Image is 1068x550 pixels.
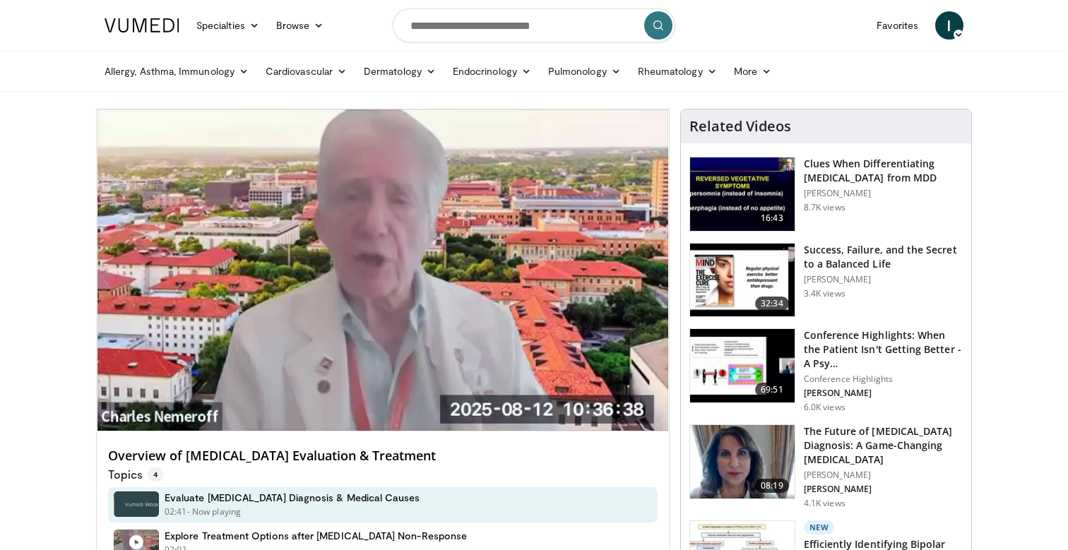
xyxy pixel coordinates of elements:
p: 6.0K views [804,402,845,413]
a: More [725,57,780,85]
a: Dermatology [355,57,444,85]
a: Pulmonology [540,57,629,85]
img: 7307c1c9-cd96-462b-8187-bd7a74dc6cb1.150x105_q85_crop-smart_upscale.jpg [690,244,795,317]
p: [PERSON_NAME] [804,484,963,495]
p: 8.7K views [804,202,845,213]
img: db580a60-f510-4a79-8dc4-8580ce2a3e19.png.150x105_q85_crop-smart_upscale.png [690,425,795,498]
h3: The Future of [MEDICAL_DATA] Diagnosis: A Game-Changing [MEDICAL_DATA] [804,424,963,467]
img: VuMedi Logo [105,18,179,32]
h4: Overview of [MEDICAL_DATA] Evaluation & Treatment [108,448,658,464]
p: Topics [108,467,164,482]
a: Browse [268,11,333,40]
a: 32:34 Success, Failure, and the Secret to a Balanced Life [PERSON_NAME] 3.4K views [689,243,963,318]
p: - Now playing [187,506,242,518]
h3: Success, Failure, and the Secret to a Balanced Life [804,243,963,271]
h3: Clues When Differentiating [MEDICAL_DATA] from MDD [804,157,963,185]
img: 4362ec9e-0993-4580-bfd4-8e18d57e1d49.150x105_q85_crop-smart_upscale.jpg [690,329,795,402]
a: Rheumatology [629,57,725,85]
h4: Explore Treatment Options after [MEDICAL_DATA] Non-Response [165,530,467,542]
span: 16:43 [755,211,789,225]
p: [PERSON_NAME] [804,188,963,199]
span: 08:19 [755,479,789,493]
a: Allergy, Asthma, Immunology [96,57,257,85]
img: a6520382-d332-4ed3-9891-ee688fa49237.150x105_q85_crop-smart_upscale.jpg [690,157,795,231]
a: 16:43 Clues When Differentiating [MEDICAL_DATA] from MDD [PERSON_NAME] 8.7K views [689,157,963,232]
span: 69:51 [755,383,789,397]
p: [PERSON_NAME] [804,274,963,285]
h4: Evaluate [MEDICAL_DATA] Diagnosis & Medical Causes [165,491,420,504]
p: [PERSON_NAME] [804,388,963,399]
video-js: Video Player [97,109,669,431]
a: I [935,11,963,40]
p: Conference Highlights [804,373,963,385]
p: 4.1K views [804,498,845,509]
a: Endocrinology [444,57,540,85]
a: 69:51 Conference Highlights: When the Patient Isn't Getting Better - A Psy… Conference Highlights... [689,328,963,413]
p: [PERSON_NAME] [804,470,963,481]
a: Specialties [188,11,268,40]
p: 3.4K views [804,288,845,299]
a: 08:19 The Future of [MEDICAL_DATA] Diagnosis: A Game-Changing [MEDICAL_DATA] [PERSON_NAME] [PERSO... [689,424,963,509]
h4: Related Videos [689,118,791,135]
p: 02:41 [165,506,187,518]
p: New [804,520,835,534]
h3: Conference Highlights: When the Patient Isn't Getting Better - A Psy… [804,328,963,371]
a: Cardiovascular [257,57,355,85]
span: 32:34 [755,297,789,311]
span: 4 [148,467,164,482]
a: Favorites [868,11,927,40]
input: Search topics, interventions [393,8,675,42]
